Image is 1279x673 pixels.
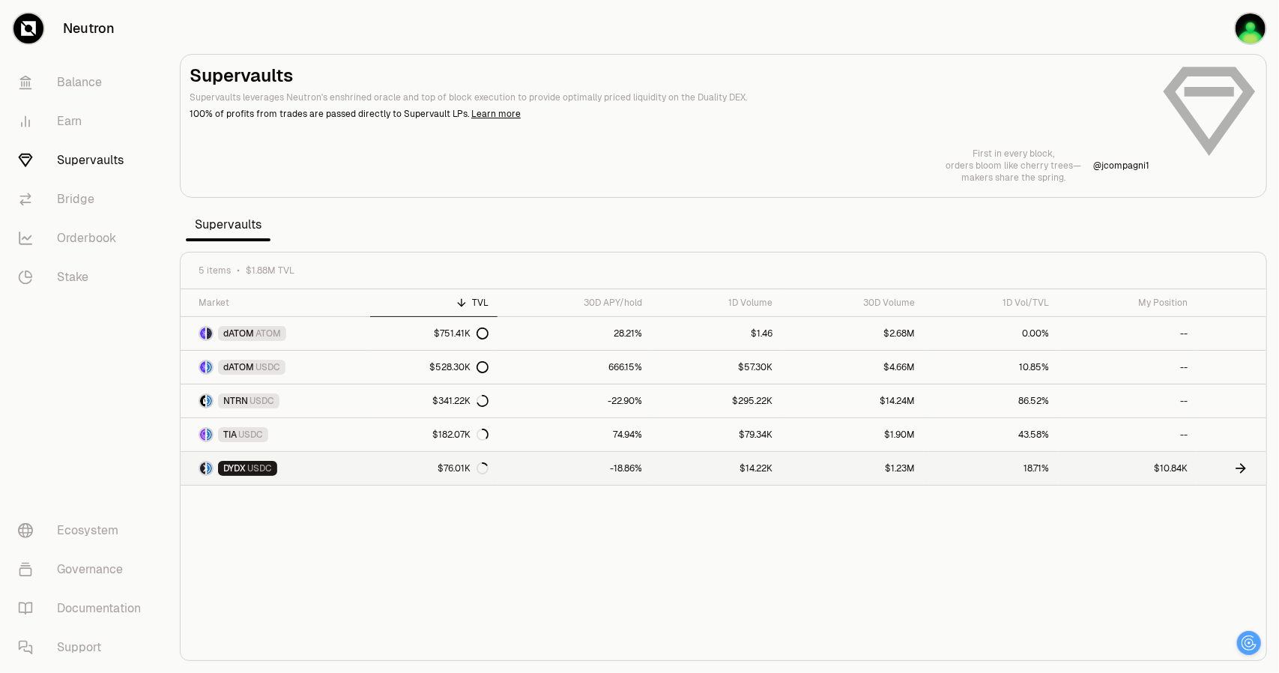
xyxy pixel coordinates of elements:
span: ATOM [256,328,281,339]
a: $1.90M [781,418,924,451]
div: $341.22K [432,395,489,407]
a: @jcompagni1 [1093,160,1149,172]
a: Earn [6,102,162,141]
a: 86.52% [924,384,1058,417]
div: $182.07K [432,429,489,441]
a: $10.84K [1058,452,1197,485]
a: 10.85% [924,351,1058,384]
a: DYDX LogoUSDC LogoDYDXUSDC [181,452,370,485]
a: $14.22K [652,452,782,485]
a: Governance [6,550,162,589]
img: USDC Logo [207,361,212,373]
span: USDC [256,361,280,373]
span: DYDX [223,462,246,474]
img: DYDX Logo [200,462,205,474]
a: Supervaults [6,141,162,180]
a: Bridge [6,180,162,219]
div: 1D Vol/TVL [933,297,1049,309]
a: Documentation [6,589,162,628]
a: dATOM LogoATOM LogodATOMATOM [181,317,370,350]
a: $182.07K [370,418,498,451]
a: -- [1058,317,1197,350]
a: Learn more [471,108,521,120]
a: $76.01K [370,452,498,485]
h2: Supervaults [190,64,1149,88]
a: $341.22K [370,384,498,417]
div: 1D Volume [661,297,773,309]
p: First in every block, [946,148,1081,160]
a: 74.94% [498,418,651,451]
a: $1.46 [652,317,782,350]
a: 43.58% [924,418,1058,451]
a: NTRN LogoUSDC LogoNTRNUSDC [181,384,370,417]
span: USDC [247,462,272,474]
a: Orderbook [6,219,162,258]
a: Balance [6,63,162,102]
a: 28.21% [498,317,651,350]
a: TIA LogoUSDC LogoTIAUSDC [181,418,370,451]
span: USDC [238,429,263,441]
a: 18.71% [924,452,1058,485]
p: orders bloom like cherry trees— [946,160,1081,172]
div: $751.41K [434,328,489,339]
div: TVL [379,297,489,309]
p: makers share the spring. [946,172,1081,184]
a: -- [1058,418,1197,451]
a: -22.90% [498,384,651,417]
span: 5 items [199,265,231,277]
a: 666.15% [498,351,651,384]
a: $528.30K [370,351,498,384]
span: dATOM [223,328,254,339]
div: $528.30K [429,361,489,373]
div: Market [199,297,361,309]
img: NTRN Logo [200,395,205,407]
span: TIA [223,429,237,441]
a: 0.00% [924,317,1058,350]
a: dATOM LogoUSDC LogodATOMUSDC [181,351,370,384]
a: Ecosystem [6,511,162,550]
p: 100% of profits from trades are passed directly to Supervault LPs. [190,107,1149,121]
div: 30D APY/hold [507,297,642,309]
span: dATOM [223,361,254,373]
a: $79.34K [652,418,782,451]
img: ATOM Logo [207,328,212,339]
img: USDC Logo [207,429,212,441]
img: zhirong80 [1236,13,1266,43]
img: dATOM Logo [200,361,205,373]
a: $295.22K [652,384,782,417]
a: $1.23M [781,452,924,485]
a: $57.30K [652,351,782,384]
a: -18.86% [498,452,651,485]
a: $751.41K [370,317,498,350]
a: $4.66M [781,351,924,384]
div: My Position [1067,297,1188,309]
img: USDC Logo [207,462,212,474]
span: $1.88M TVL [246,265,294,277]
span: USDC [250,395,274,407]
a: Support [6,628,162,667]
div: 30D Volume [790,297,915,309]
a: First in every block,orders bloom like cherry trees—makers share the spring. [946,148,1081,184]
span: Supervaults [186,210,270,240]
span: NTRN [223,395,248,407]
div: $76.01K [438,462,489,474]
img: TIA Logo [200,429,205,441]
p: Supervaults leverages Neutron's enshrined oracle and top of block execution to provide optimally ... [190,91,1149,104]
p: @ jcompagni1 [1093,160,1149,172]
a: Stake [6,258,162,297]
img: dATOM Logo [200,328,205,339]
a: -- [1058,384,1197,417]
a: -- [1058,351,1197,384]
a: $2.68M [781,317,924,350]
img: USDC Logo [207,395,212,407]
a: $14.24M [781,384,924,417]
